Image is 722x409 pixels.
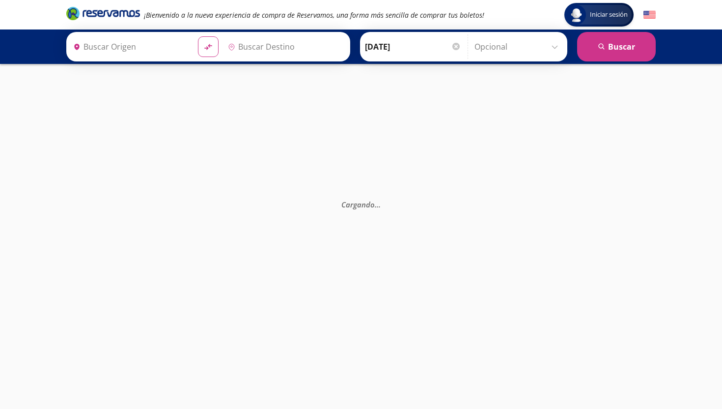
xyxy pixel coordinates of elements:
[375,200,377,209] span: .
[144,10,484,20] em: ¡Bienvenido a la nueva experiencia de compra de Reservamos, una forma más sencilla de comprar tus...
[341,200,381,209] em: Cargando
[66,6,140,21] i: Brand Logo
[66,6,140,24] a: Brand Logo
[69,34,190,59] input: Buscar Origen
[643,9,656,21] button: English
[474,34,562,59] input: Opcional
[577,32,656,61] button: Buscar
[365,34,461,59] input: Elegir Fecha
[377,200,379,209] span: .
[379,200,381,209] span: .
[586,10,632,20] span: Iniciar sesión
[224,34,345,59] input: Buscar Destino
